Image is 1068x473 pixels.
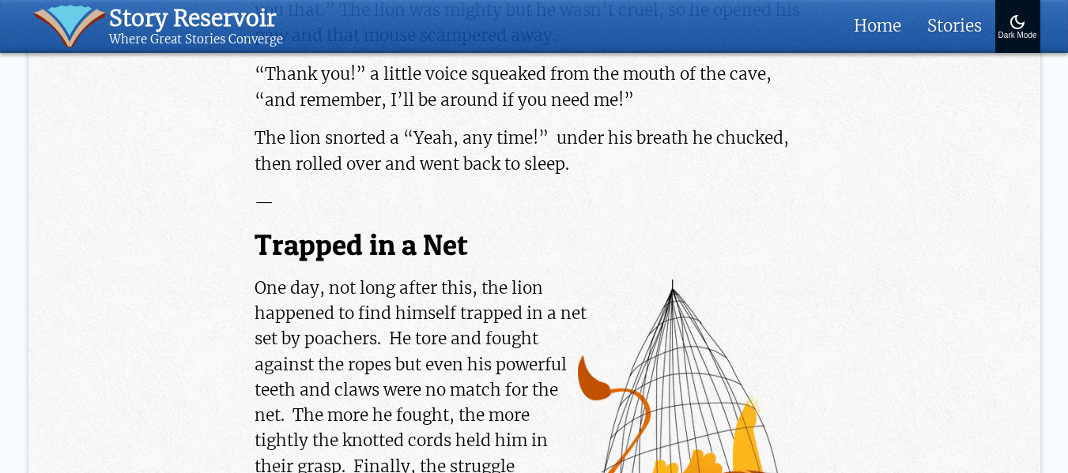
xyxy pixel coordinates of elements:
[998,32,1037,40] div: Dark Mode
[109,32,283,47] div: Where Great Stories Converge
[255,228,813,262] h2: Trapped in a Net
[109,5,283,32] div: Story Reservoir
[255,126,813,176] p: The lion snorted a “Yeah, any time!” under his breath he chucked, then rolled over and went back ...
[33,5,107,47] img: icon of book with waver spilling out.
[1008,13,1027,32] img: Turn On Dark Mode
[255,190,813,215] p: —
[255,62,813,112] p: “Thank you!” a little voice squeaked from the mouth of the cave, “and remember, I’ll be around if...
